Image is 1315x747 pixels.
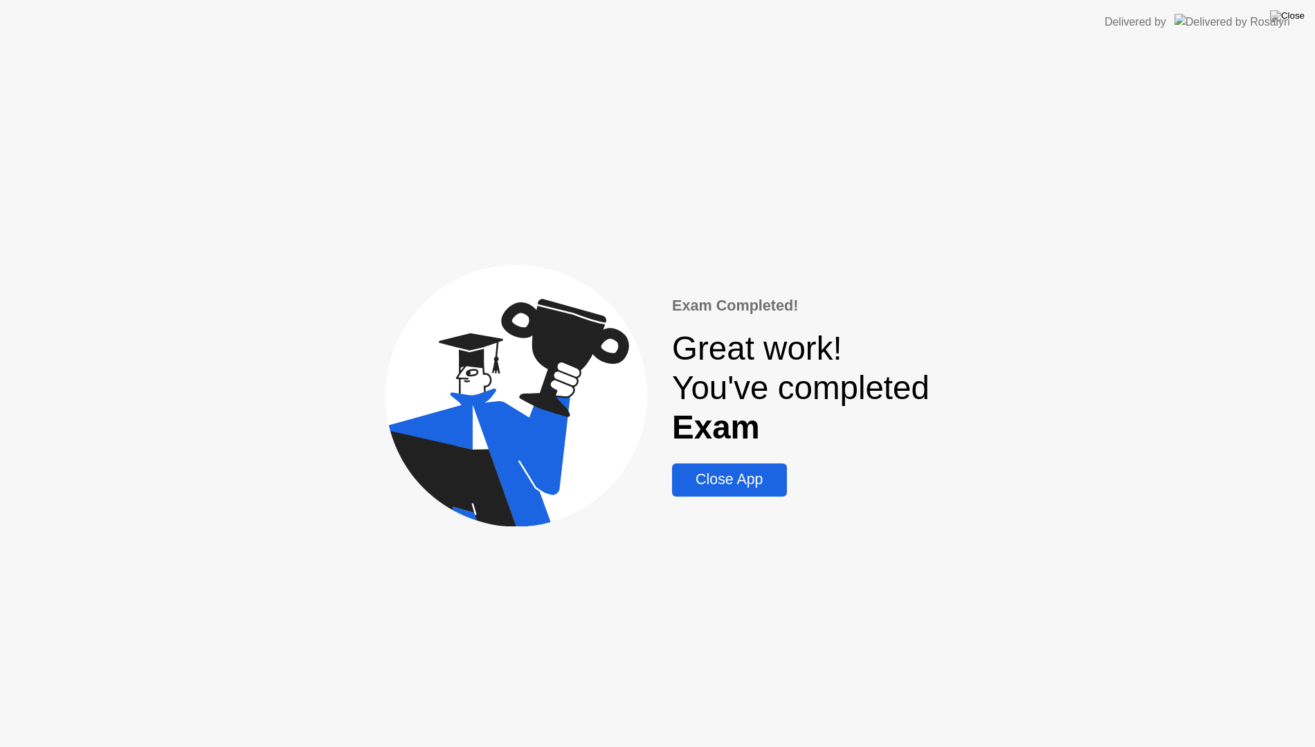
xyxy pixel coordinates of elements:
div: Great work! You've completed [672,329,929,447]
div: Exam Completed! [672,295,929,317]
div: Delivered by [1105,14,1166,30]
button: Close App [672,463,786,497]
div: Close App [676,471,782,488]
b: Exam [672,409,760,445]
img: Delivered by Rosalyn [1175,14,1290,30]
img: Close [1270,10,1305,21]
